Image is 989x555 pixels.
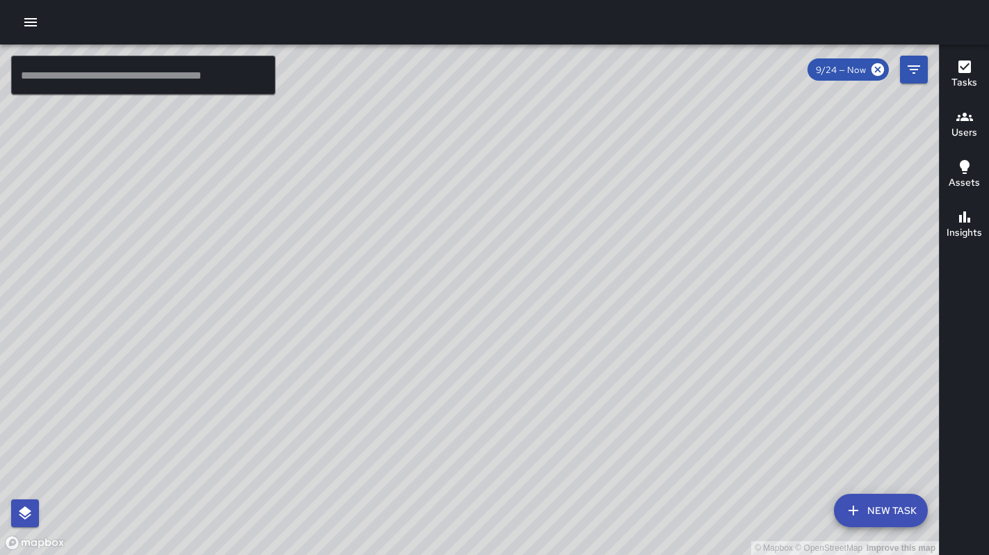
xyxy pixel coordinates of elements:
span: 9/24 — Now [807,64,874,76]
button: Insights [940,200,989,250]
h6: Assets [949,175,980,191]
div: 9/24 — Now [807,58,889,81]
button: Tasks [940,50,989,100]
button: New Task [834,494,928,527]
h6: Users [951,125,977,140]
h6: Insights [947,225,982,241]
button: Users [940,100,989,150]
h6: Tasks [951,75,977,90]
button: Filters [900,56,928,83]
button: Assets [940,150,989,200]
